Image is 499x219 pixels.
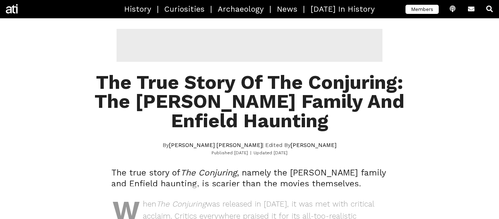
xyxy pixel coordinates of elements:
[405,5,439,14] span: Members
[248,150,287,156] div: Updated [DATE]
[111,167,388,189] h2: The true story of , namely the [PERSON_NAME] family and Enfield haunting, is scarier than the mov...
[180,168,237,178] em: The Conjuring
[291,142,336,148] a: [PERSON_NAME]
[212,150,248,156] div: Published [DATE]
[169,142,262,148] a: [PERSON_NAME] [PERSON_NAME]
[72,186,427,219] iframe: Advertisement
[125,141,374,150] div: By | Edited By
[80,73,419,131] div: The True Story Of The Conjuring: The [PERSON_NAME] Family And Enfield Haunting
